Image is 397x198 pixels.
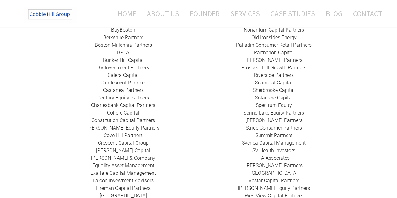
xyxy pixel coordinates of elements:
a: [PERSON_NAME] Partners [245,117,303,123]
a: Stride Consumer Partners [246,125,302,131]
a: Solamere Capital [255,95,293,101]
a: Prospect Hill Growth Partners [241,65,306,71]
a: BPEA [117,50,129,56]
a: BayBoston [111,27,135,33]
a: ​Sherbrooke Capital​ [253,87,295,93]
a: Fireman Capital Partners [96,185,151,191]
a: ​Vestar Capital Partners [249,178,299,184]
a: Cohere Capital [107,110,139,116]
a: BV Investment Partners [97,65,149,71]
a: Case Studies [266,5,320,22]
a: Services [226,5,265,22]
a: Founder [185,5,224,22]
a: SV Health Investors [252,147,295,153]
a: Berkshire Partners [103,35,143,40]
a: Cove Hill Partners [104,132,143,138]
a: ​Exaltare Capital Management [90,170,156,176]
a: [PERSON_NAME] Capital [96,147,150,153]
img: The Cobble Hill Group LLC [24,7,77,22]
a: Candescent Partners [100,80,146,86]
a: Seacoast Capital [255,80,292,86]
a: [PERSON_NAME] Partners [245,163,303,169]
a: Nonantum Capital Partners [244,27,304,33]
a: About Us [142,5,184,22]
a: Spectrum Equity [256,102,292,108]
a: Palladin Consumer Retail Partners [236,42,312,48]
a: Contact [348,5,387,22]
a: ​Crescent Capital Group [98,140,149,146]
a: Riverside Partners [254,72,294,78]
a: ​Falcon Investment Advisors [93,178,154,184]
a: Summit Partners [255,132,292,138]
a: ​Equality Asset Management [92,163,154,169]
a: ​Parthenon Capital [254,50,294,56]
a: Spring Lake Equity Partners [244,110,304,116]
a: [PERSON_NAME] Equity Partners [238,185,310,191]
a: Sverica Capital Management [242,140,306,146]
a: Charlesbank Capital Partners [91,102,155,108]
a: ​Castanea Partners [103,87,144,93]
a: Constitution Capital Partners [91,117,155,123]
a: Calera Capital [108,72,139,78]
a: [PERSON_NAME] & Company [91,155,155,161]
a: Blog [321,5,347,22]
a: Boston Millennia Partners [95,42,152,48]
a: ​[PERSON_NAME] Partners [245,57,303,63]
a: ​[GEOGRAPHIC_DATA] [250,170,298,176]
a: ​TA Associates [258,155,290,161]
a: ​Old Ironsides Energy [251,35,297,40]
a: ​Century Equity Partners [97,95,149,101]
a: ​Bunker Hill Capital [103,57,144,63]
a: Home [108,5,141,22]
a: ​[PERSON_NAME] Equity Partners [87,125,159,131]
